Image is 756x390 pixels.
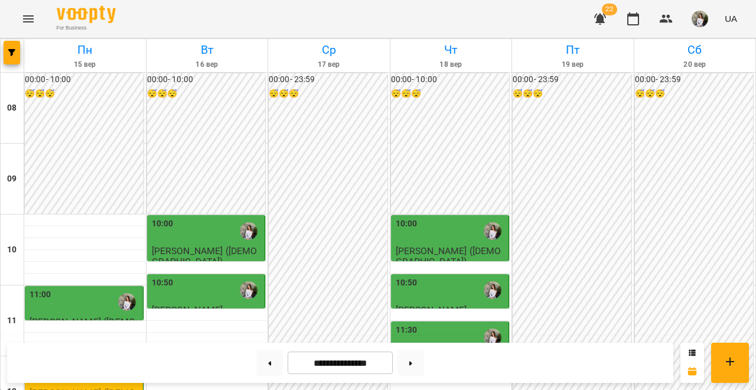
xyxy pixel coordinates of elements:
h6: 08 [7,102,17,115]
span: [PERSON_NAME] [396,304,467,316]
h6: Ср [270,41,388,59]
img: Горохова Ольга Ігорівна [484,281,501,299]
h6: 00:00 - 10:00 [147,73,266,86]
img: Горохова Ольга Ігорівна [118,293,136,311]
h6: 😴😴😴 [635,87,754,100]
h6: 18 вер [392,59,510,70]
label: 11:30 [396,324,418,337]
h6: 😴😴😴 [147,87,266,100]
label: 10:00 [152,217,174,230]
img: Voopty Logo [57,6,116,23]
label: 10:50 [396,277,418,290]
h6: 00:00 - 10:00 [25,73,144,86]
button: Menu [14,5,43,33]
h6: 11 [7,314,17,327]
span: 22 [602,4,617,15]
label: 10:50 [152,277,174,290]
h6: 😴😴😴 [391,87,510,100]
h6: Пт [514,41,632,59]
h6: Сб [636,41,754,59]
label: 10:00 [396,217,418,230]
h6: 00:00 - 10:00 [391,73,510,86]
h6: Вт [148,41,266,59]
h6: Чт [392,41,510,59]
h6: 😴😴😴 [25,87,144,100]
h6: 00:00 - 23:59 [269,73,387,86]
h6: 00:00 - 23:59 [635,73,754,86]
img: Горохова Ольга Ігорівна [484,222,501,240]
h6: 😴😴😴 [269,87,387,100]
span: UA [725,12,737,25]
h6: 20 вер [636,59,754,70]
span: [PERSON_NAME] ([DEMOGRAPHIC_DATA]) [30,316,135,337]
h6: 10 [7,243,17,256]
img: Горохова Ольга Ігорівна [240,222,258,240]
label: 11:00 [30,288,51,301]
h6: 😴😴😴 [513,87,631,100]
img: Горохова Ольга Ігорівна [240,281,258,299]
h6: 16 вер [148,59,266,70]
span: [PERSON_NAME] [152,304,223,316]
h6: 19 вер [514,59,632,70]
img: Горохова Ольга Ігорівна [484,329,501,346]
h6: Пн [26,41,144,59]
h6: 00:00 - 23:59 [513,73,631,86]
h6: 15 вер [26,59,144,70]
button: UA [720,8,742,30]
span: [PERSON_NAME] ([DEMOGRAPHIC_DATA]) [396,245,501,266]
h6: 09 [7,173,17,186]
span: [PERSON_NAME] ([DEMOGRAPHIC_DATA]) [152,245,258,266]
h6: 17 вер [270,59,388,70]
span: For Business [57,24,116,32]
img: 4785574119de2133ce34c4aa96a95cba.jpeg [692,11,708,27]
